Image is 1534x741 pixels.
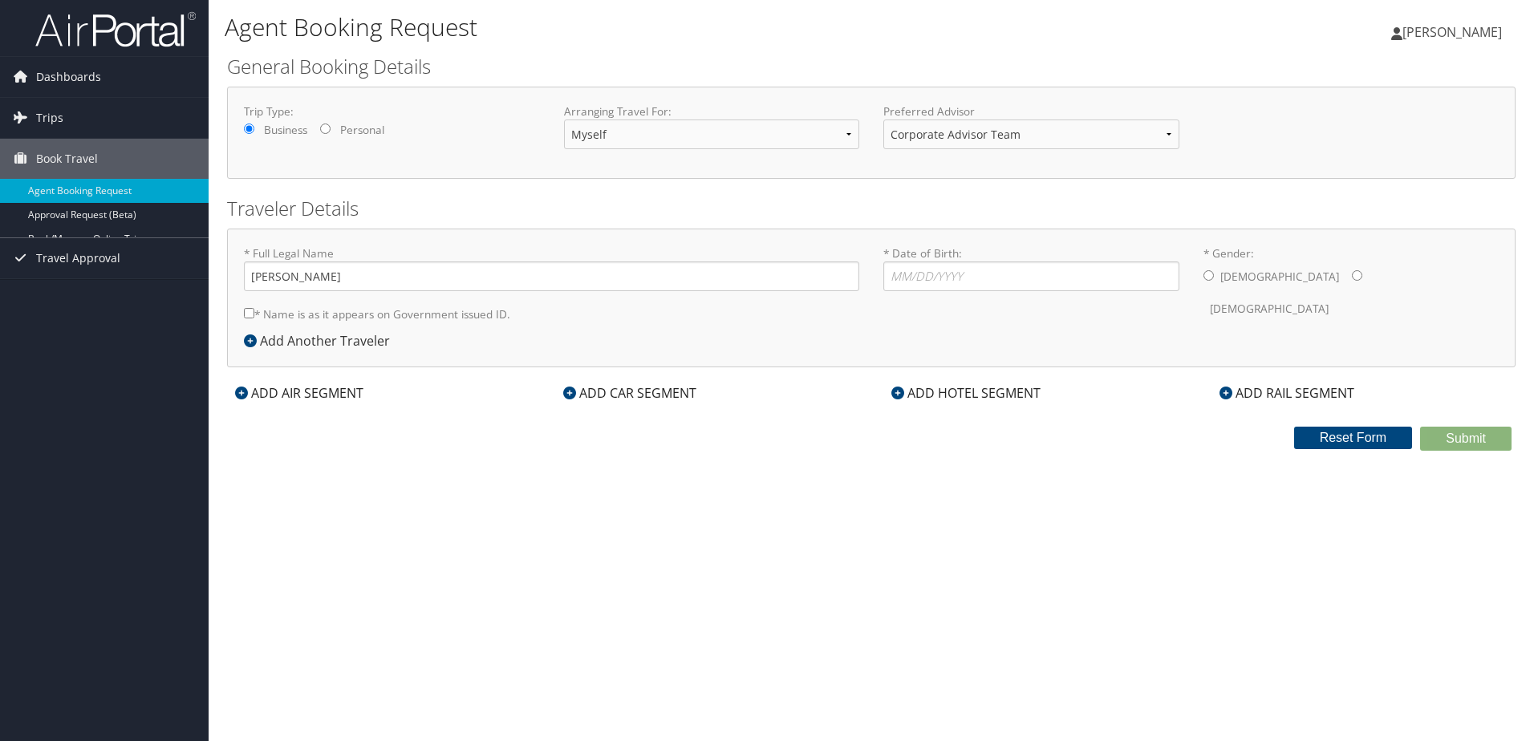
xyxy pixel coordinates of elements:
input: * Gender:[DEMOGRAPHIC_DATA][DEMOGRAPHIC_DATA] [1203,270,1214,281]
label: Preferred Advisor [883,103,1179,119]
label: Trip Type: [244,103,540,119]
label: * Full Legal Name [244,245,859,291]
label: * Gender: [1203,245,1500,325]
button: Reset Form [1294,427,1413,449]
img: airportal-logo.png [35,10,196,48]
span: Trips [36,98,63,138]
span: Dashboards [36,57,101,97]
label: [DEMOGRAPHIC_DATA] [1220,261,1339,292]
div: ADD AIR SEGMENT [227,383,371,403]
h1: Agent Booking Request [225,10,1087,44]
label: * Name is as it appears on Government issued ID. [244,299,510,329]
label: Arranging Travel For: [564,103,860,119]
input: * Date of Birth: [883,261,1179,291]
label: Personal [340,122,384,138]
button: Submit [1420,427,1512,451]
input: * Full Legal Name [244,261,859,291]
label: [DEMOGRAPHIC_DATA] [1210,294,1329,324]
div: ADD CAR SEGMENT [555,383,704,403]
span: Travel Approval [36,238,120,278]
input: * Gender:[DEMOGRAPHIC_DATA][DEMOGRAPHIC_DATA] [1352,270,1362,281]
h2: Traveler Details [227,195,1516,222]
div: ADD RAIL SEGMENT [1211,383,1362,403]
label: Business [264,122,307,138]
input: * Name is as it appears on Government issued ID. [244,308,254,318]
span: [PERSON_NAME] [1402,23,1502,41]
div: Add Another Traveler [244,331,398,350]
label: * Date of Birth: [883,245,1179,291]
h2: General Booking Details [227,53,1516,80]
div: ADD HOTEL SEGMENT [883,383,1049,403]
span: Book Travel [36,139,98,179]
a: [PERSON_NAME] [1391,8,1518,56]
